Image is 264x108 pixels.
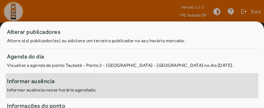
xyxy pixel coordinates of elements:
[7,77,257,85] div: Informar ausência
[7,52,257,61] div: Agenda do dia
[7,28,257,36] div: Alterar publicadores
[7,87,97,93] small: Informar ausência nesse horário agendado.
[6,24,258,49] a: Alterar publicadoresAltere o(s) publicador(es) ou adicione um terceiro publicador no seu horário ...
[7,38,185,43] small: Altere o(s) publicador(es) ou adicione um terceiro publicador no seu horário marcado.
[7,63,233,68] small: Visualize a agenda do ponto Taubaté - Ponto 2 - [GEOGRAPHIC_DATA] - [GEOGRAPHIC_DATA] no dia [DATE].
